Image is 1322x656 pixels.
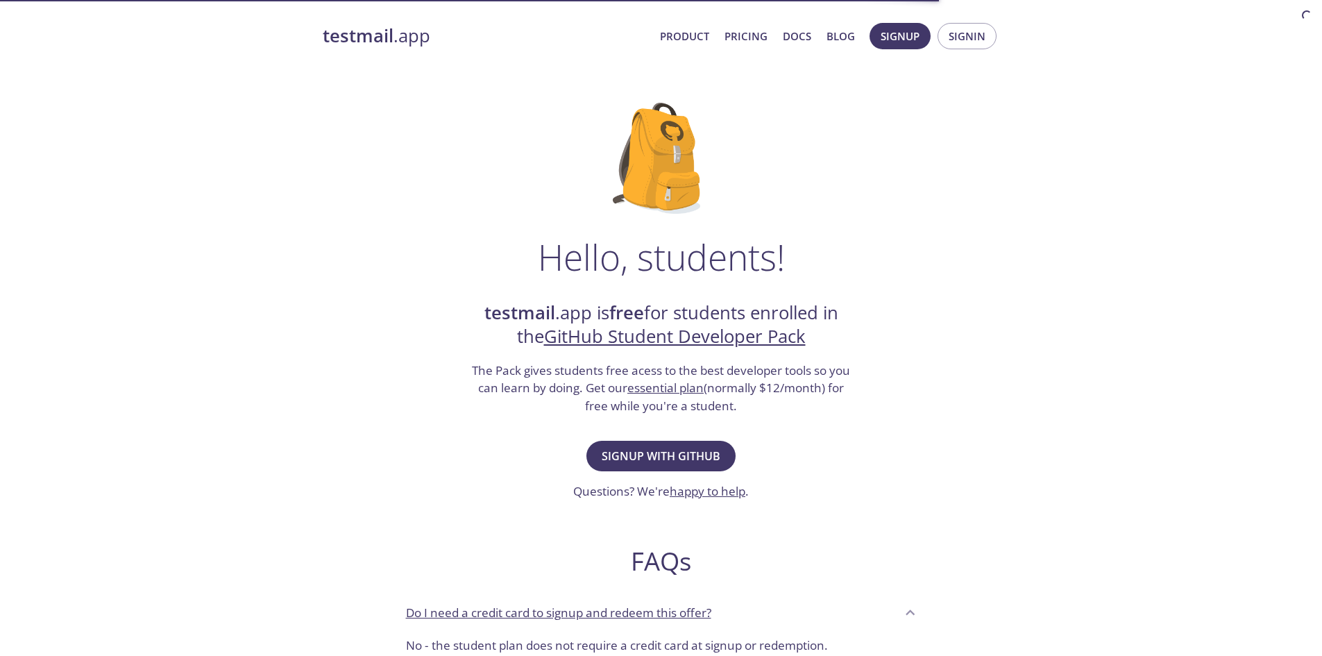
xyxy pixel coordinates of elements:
a: Product [660,27,709,45]
h3: Questions? We're . [573,482,749,501]
strong: testmail [323,24,393,48]
p: No - the student plan does not require a credit card at signup or redemption. [406,637,917,655]
div: Do I need a credit card to signup and redeem this offer? [395,594,928,631]
button: Signup [870,23,931,49]
button: Signin [938,23,997,49]
img: github-student-backpack.png [613,103,709,214]
span: Signup [881,27,920,45]
button: Signup with GitHub [586,441,736,471]
span: Signup with GitHub [602,446,720,466]
span: Signin [949,27,985,45]
a: GitHub Student Developer Pack [544,324,806,348]
a: Docs [783,27,811,45]
strong: testmail [484,301,555,325]
p: Do I need a credit card to signup and redeem this offer? [406,604,711,622]
h2: .app is for students enrolled in the [471,301,852,349]
a: testmail.app [323,24,649,48]
a: Blog [827,27,855,45]
a: essential plan [627,380,704,396]
h1: Hello, students! [538,236,785,278]
h3: The Pack gives students free acess to the best developer tools so you can learn by doing. Get our... [471,362,852,415]
a: Pricing [724,27,768,45]
a: happy to help [670,483,745,499]
h2: FAQs [395,546,928,577]
strong: free [609,301,644,325]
